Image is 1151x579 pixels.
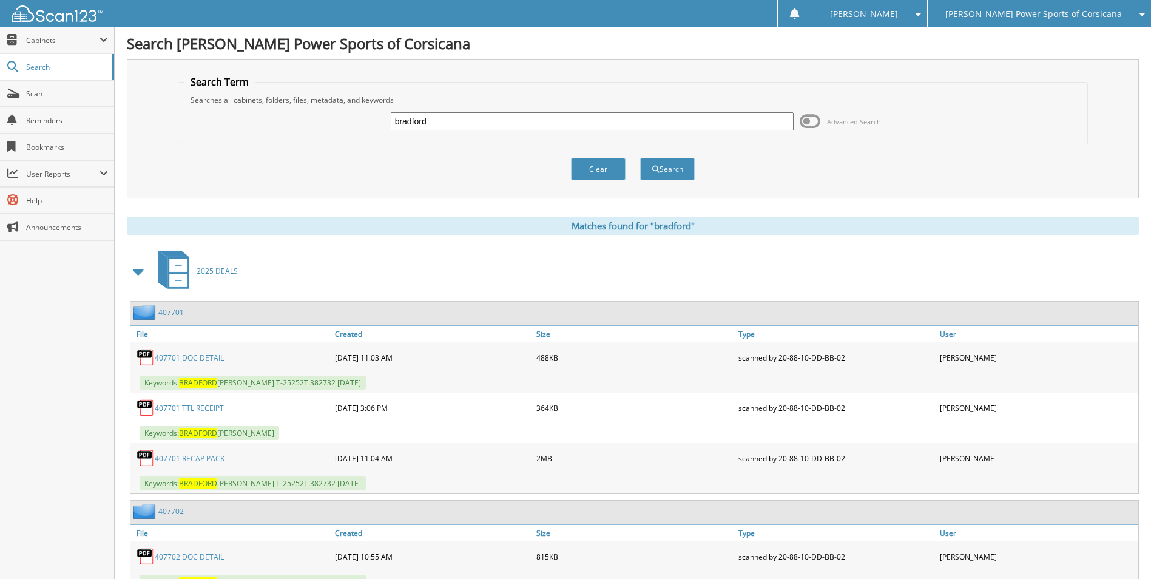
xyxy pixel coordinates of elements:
[137,547,155,566] img: PDF.png
[26,115,108,126] span: Reminders
[155,453,224,464] a: 407701 RECAP PACK
[137,449,155,467] img: PDF.png
[140,426,279,440] span: Keywords: [PERSON_NAME]
[937,544,1138,569] div: [PERSON_NAME]
[937,446,1138,470] div: [PERSON_NAME]
[179,378,217,388] span: BRADFORD
[827,117,881,126] span: Advanced Search
[735,525,937,541] a: Type
[533,446,735,470] div: 2MB
[179,478,217,489] span: BRADFORD
[533,326,735,342] a: Size
[26,142,108,152] span: Bookmarks
[1090,521,1151,579] iframe: Chat Widget
[12,5,103,22] img: scan123-logo-white.svg
[26,62,106,72] span: Search
[735,345,937,370] div: scanned by 20-88-10-DD-BB-02
[26,169,100,179] span: User Reports
[945,10,1122,18] span: [PERSON_NAME] Power Sports of Corsicana
[137,399,155,417] img: PDF.png
[332,544,533,569] div: [DATE] 10:55 AM
[140,376,366,390] span: Keywords: [PERSON_NAME] T-25252T 382732 [DATE]
[830,10,898,18] span: [PERSON_NAME]
[184,75,255,89] legend: Search Term
[130,525,332,541] a: File
[26,35,100,46] span: Cabinets
[533,345,735,370] div: 488KB
[332,525,533,541] a: Created
[151,247,238,295] a: 2025 DEALS
[155,353,224,363] a: 407701 DOC DETAIL
[130,326,332,342] a: File
[158,506,184,516] a: 407702
[133,305,158,320] img: folder2.png
[155,552,224,562] a: 407702 DOC DETAIL
[140,476,366,490] span: Keywords: [PERSON_NAME] T-25252T 382732 [DATE]
[137,348,155,367] img: PDF.png
[735,326,937,342] a: Type
[533,544,735,569] div: 815KB
[937,525,1138,541] a: User
[26,195,108,206] span: Help
[735,446,937,470] div: scanned by 20-88-10-DD-BB-02
[179,428,217,438] span: BRADFORD
[332,326,533,342] a: Created
[26,89,108,99] span: Scan
[133,504,158,519] img: folder2.png
[735,544,937,569] div: scanned by 20-88-10-DD-BB-02
[26,222,108,232] span: Announcements
[533,396,735,420] div: 364KB
[937,326,1138,342] a: User
[640,158,695,180] button: Search
[184,95,1081,105] div: Searches all cabinets, folders, files, metadata, and keywords
[571,158,626,180] button: Clear
[158,307,184,317] a: 407701
[127,217,1139,235] div: Matches found for "bradford"
[937,396,1138,420] div: [PERSON_NAME]
[332,345,533,370] div: [DATE] 11:03 AM
[127,33,1139,53] h1: Search [PERSON_NAME] Power Sports of Corsicana
[332,396,533,420] div: [DATE] 3:06 PM
[735,396,937,420] div: scanned by 20-88-10-DD-BB-02
[332,446,533,470] div: [DATE] 11:04 AM
[197,266,238,276] span: 2025 DEALS
[937,345,1138,370] div: [PERSON_NAME]
[533,525,735,541] a: Size
[155,403,224,413] a: 407701 TTL RECEIPT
